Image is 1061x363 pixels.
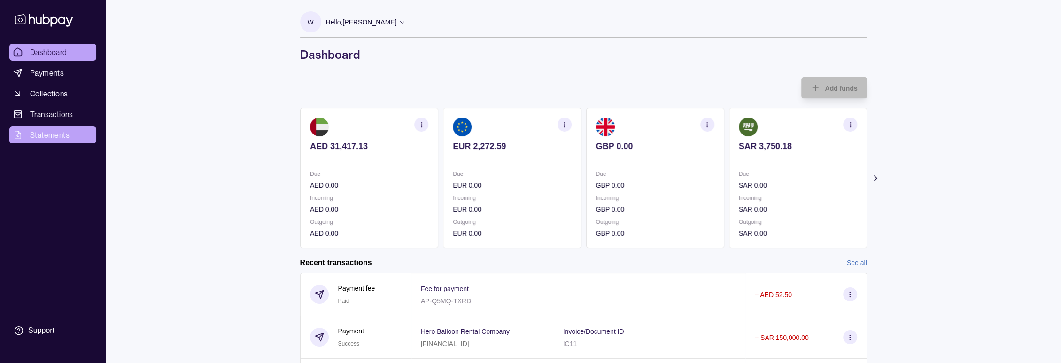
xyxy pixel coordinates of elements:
[338,326,364,336] p: Payment
[9,126,96,143] a: Statements
[453,217,571,227] p: Outgoing
[310,193,428,203] p: Incoming
[338,340,359,347] span: Success
[596,180,714,190] p: GBP 0.00
[310,180,428,190] p: AED 0.00
[310,204,428,214] p: AED 0.00
[453,180,571,190] p: EUR 0.00
[596,141,714,151] p: GBP 0.00
[453,228,571,238] p: EUR 0.00
[310,169,428,179] p: Due
[596,228,714,238] p: GBP 0.00
[596,193,714,203] p: Incoming
[738,204,857,214] p: SAR 0.00
[9,64,96,81] a: Payments
[596,118,614,136] img: gb
[30,88,68,99] span: Collections
[738,217,857,227] p: Outgoing
[307,17,313,27] p: W
[421,297,471,305] p: AP-Q5MQ-TXRD
[596,204,714,214] p: GBP 0.00
[801,77,867,98] button: Add funds
[738,228,857,238] p: SAR 0.00
[738,180,857,190] p: SAR 0.00
[453,193,571,203] p: Incoming
[30,47,67,58] span: Dashboard
[563,328,624,335] p: Invoice/Document ID
[9,106,96,123] a: Transactions
[563,340,577,347] p: IC11
[738,193,857,203] p: Incoming
[326,17,397,27] p: Hello, [PERSON_NAME]
[30,67,64,79] span: Payments
[9,321,96,340] a: Support
[30,129,70,141] span: Statements
[300,47,867,62] h1: Dashboard
[825,85,857,92] span: Add funds
[30,109,73,120] span: Transactions
[421,285,469,292] p: Fee for payment
[453,141,571,151] p: EUR 2,272.59
[453,118,472,136] img: eu
[338,298,349,304] span: Paid
[596,169,714,179] p: Due
[755,334,809,341] p: − SAR 150,000.00
[338,283,375,293] p: Payment fee
[847,258,867,268] a: See all
[453,204,571,214] p: EUR 0.00
[453,169,571,179] p: Due
[738,169,857,179] p: Due
[310,228,428,238] p: AED 0.00
[421,328,510,335] p: Hero Balloon Rental Company
[738,118,757,136] img: sa
[28,325,54,336] div: Support
[9,44,96,61] a: Dashboard
[738,141,857,151] p: SAR 3,750.18
[755,291,792,299] p: − AED 52.50
[596,217,714,227] p: Outgoing
[421,340,469,347] p: [FINANCIAL_ID]
[310,141,428,151] p: AED 31,417.13
[9,85,96,102] a: Collections
[310,118,329,136] img: ae
[300,258,372,268] h2: Recent transactions
[310,217,428,227] p: Outgoing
